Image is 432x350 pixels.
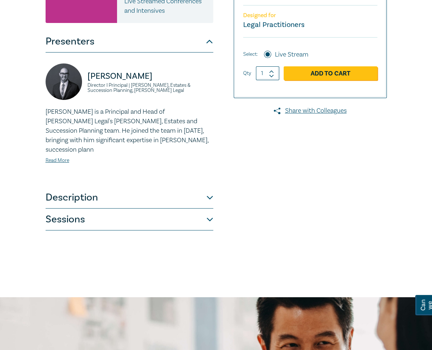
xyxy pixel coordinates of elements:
[243,50,258,58] span: Select:
[46,187,213,209] button: Description
[87,83,213,93] small: Director I Principal | [PERSON_NAME], Estates & Succession Planning, [PERSON_NAME] Legal
[46,209,213,230] button: Sessions
[275,50,308,59] label: Live Stream
[243,69,251,77] label: Qty
[87,70,213,82] p: [PERSON_NAME]
[46,31,213,52] button: Presenters
[46,107,213,155] p: [PERSON_NAME] is a Principal and Head of [PERSON_NAME] Legal's [PERSON_NAME], Estates and Success...
[46,63,82,100] img: https://s3.ap-southeast-2.amazonaws.com/leo-cussen-store-production-content/Contacts/Stefan%20Man...
[243,12,377,19] p: Designed for
[256,66,279,80] input: 1
[243,20,304,30] small: Legal Practitioners
[46,157,69,164] a: Read More
[234,106,387,116] a: Share with Colleagues
[284,66,377,80] a: Add to Cart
